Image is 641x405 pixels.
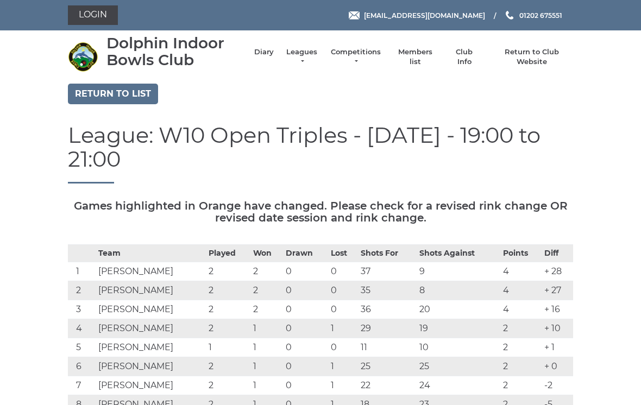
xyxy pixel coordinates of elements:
[206,319,250,338] td: 2
[417,281,500,300] td: 8
[542,338,573,357] td: + 1
[68,262,96,281] td: 1
[68,319,96,338] td: 4
[283,338,328,357] td: 0
[542,300,573,319] td: + 16
[68,338,96,357] td: 5
[506,11,513,20] img: Phone us
[349,10,485,21] a: Email [EMAIL_ADDRESS][DOMAIN_NAME]
[96,300,206,319] td: [PERSON_NAME]
[68,357,96,376] td: 6
[328,262,358,281] td: 0
[358,262,417,281] td: 37
[542,244,573,262] th: Diff
[358,300,417,319] td: 36
[358,281,417,300] td: 35
[96,281,206,300] td: [PERSON_NAME]
[328,281,358,300] td: 0
[206,338,250,357] td: 1
[500,262,542,281] td: 4
[250,338,283,357] td: 1
[328,338,358,357] td: 0
[330,47,382,67] a: Competitions
[500,319,542,338] td: 2
[417,376,500,395] td: 24
[254,47,274,57] a: Diary
[449,47,480,67] a: Club Info
[250,244,283,262] th: Won
[542,281,573,300] td: + 27
[542,262,573,281] td: + 28
[283,244,328,262] th: Drawn
[542,357,573,376] td: + 0
[542,319,573,338] td: + 10
[96,319,206,338] td: [PERSON_NAME]
[68,376,96,395] td: 7
[250,319,283,338] td: 1
[500,376,542,395] td: 2
[68,281,96,300] td: 2
[250,281,283,300] td: 2
[500,357,542,376] td: 2
[250,262,283,281] td: 2
[417,319,500,338] td: 19
[206,357,250,376] td: 2
[206,281,250,300] td: 2
[417,338,500,357] td: 10
[96,244,206,262] th: Team
[417,244,500,262] th: Shots Against
[68,84,158,104] a: Return to list
[358,338,417,357] td: 11
[328,319,358,338] td: 1
[504,10,562,21] a: Phone us 01202 675551
[491,47,573,67] a: Return to Club Website
[358,376,417,395] td: 22
[283,376,328,395] td: 0
[283,262,328,281] td: 0
[542,376,573,395] td: -2
[250,376,283,395] td: 1
[283,281,328,300] td: 0
[283,357,328,376] td: 0
[206,300,250,319] td: 2
[96,262,206,281] td: [PERSON_NAME]
[68,5,118,25] a: Login
[96,376,206,395] td: [PERSON_NAME]
[417,300,500,319] td: 20
[206,244,250,262] th: Played
[96,357,206,376] td: [PERSON_NAME]
[68,300,96,319] td: 3
[206,262,250,281] td: 2
[328,357,358,376] td: 1
[519,11,562,19] span: 01202 675551
[328,300,358,319] td: 0
[417,262,500,281] td: 9
[500,300,542,319] td: 4
[500,244,542,262] th: Points
[250,300,283,319] td: 2
[358,357,417,376] td: 25
[392,47,437,67] a: Members list
[68,200,573,224] h5: Games highlighted in Orange have changed. Please check for a revised rink change OR revised date ...
[283,300,328,319] td: 0
[283,319,328,338] td: 0
[500,338,542,357] td: 2
[358,319,417,338] td: 29
[364,11,485,19] span: [EMAIL_ADDRESS][DOMAIN_NAME]
[328,376,358,395] td: 1
[68,42,98,72] img: Dolphin Indoor Bowls Club
[358,244,417,262] th: Shots For
[285,47,319,67] a: Leagues
[500,281,542,300] td: 4
[96,338,206,357] td: [PERSON_NAME]
[328,244,358,262] th: Lost
[206,376,250,395] td: 2
[68,123,573,183] h1: League: W10 Open Triples - [DATE] - 19:00 to 21:00
[106,35,243,68] div: Dolphin Indoor Bowls Club
[417,357,500,376] td: 25
[349,11,360,20] img: Email
[250,357,283,376] td: 1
